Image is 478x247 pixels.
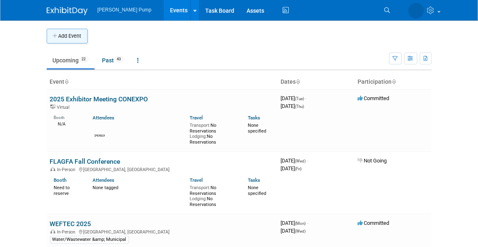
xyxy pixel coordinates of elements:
[93,177,114,183] a: Attendees
[190,123,211,128] span: Transport:
[248,185,266,196] span: None specified
[295,159,306,163] span: (Wed)
[47,7,88,15] img: ExhibitDay
[296,78,300,85] a: Sort by Start Date
[281,158,308,164] span: [DATE]
[278,75,355,89] th: Dates
[358,158,387,164] span: Not Going
[50,236,129,243] div: Water/Wastewater &amp; Municipal
[50,95,148,103] a: 2025 Exhibitor Meeting CONEXPO
[57,167,78,172] span: In-Person
[295,221,306,226] span: (Mon)
[50,105,55,109] img: Virtual Event
[190,177,203,183] a: Travel
[281,165,302,172] span: [DATE]
[190,121,236,145] div: No Reservations No Reservations
[248,115,260,121] a: Tasks
[295,167,302,171] span: (Fri)
[281,103,304,109] span: [DATE]
[50,228,274,235] div: [GEOGRAPHIC_DATA], [GEOGRAPHIC_DATA]
[57,229,78,235] span: In-Person
[190,183,236,208] div: No Reservations No Reservations
[54,121,81,127] div: N/A
[295,104,304,109] span: (Thu)
[408,3,424,18] img: Amanda Smith
[93,183,183,191] div: None tagged
[355,75,432,89] th: Participation
[47,53,95,68] a: Upcoming22
[281,95,307,101] span: [DATE]
[281,220,308,226] span: [DATE]
[392,78,396,85] a: Sort by Participation Type
[358,220,390,226] span: Committed
[248,177,260,183] a: Tasks
[281,228,306,234] span: [DATE]
[190,115,203,121] a: Travel
[47,29,88,43] button: Add Event
[95,123,105,133] img: Amanda Smith
[358,95,390,101] span: Committed
[50,158,120,165] a: FLAGFA Fall Conference
[57,105,72,110] span: Virtual
[248,123,266,134] span: None specified
[295,96,304,101] span: (Tue)
[50,220,91,228] a: WEFTEC 2025
[295,229,306,233] span: (Wed)
[50,166,274,172] div: [GEOGRAPHIC_DATA], [GEOGRAPHIC_DATA]
[79,56,88,62] span: 22
[50,229,55,233] img: In-Person Event
[97,7,152,13] span: [PERSON_NAME] Pump
[190,196,207,201] span: Lodging:
[54,183,81,196] div: Need to reserve
[54,177,67,183] a: Booth
[65,78,69,85] a: Sort by Event Name
[190,185,211,190] span: Transport:
[95,133,105,138] div: Amanda Smith
[307,158,308,164] span: -
[50,167,55,171] img: In-Person Event
[306,95,307,101] span: -
[47,75,278,89] th: Event
[54,112,81,120] div: Booth
[93,115,114,121] a: Attendees
[307,220,308,226] span: -
[115,56,124,62] span: 43
[190,134,207,139] span: Lodging:
[96,53,130,68] a: Past43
